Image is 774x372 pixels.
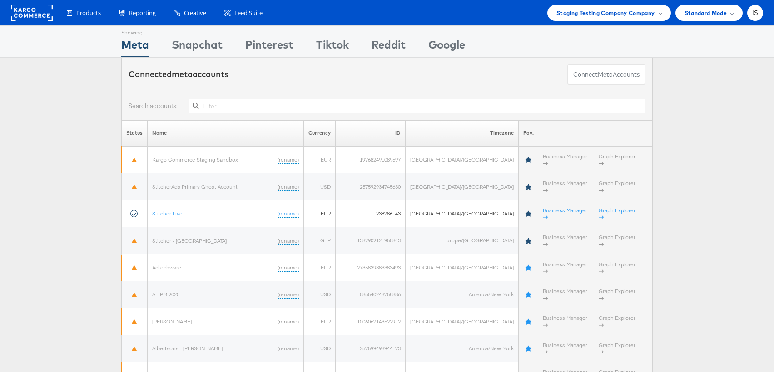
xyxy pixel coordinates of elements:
a: Graph Explorer [599,206,635,220]
th: Status [122,120,148,146]
div: Connected accounts [129,69,228,80]
a: (rename) [278,237,299,245]
a: Business Manager [543,341,587,355]
a: AE PM 2020 [152,291,179,298]
td: [GEOGRAPHIC_DATA]/[GEOGRAPHIC_DATA] [405,146,518,173]
a: Graph Explorer [599,287,635,301]
td: EUR [303,146,335,173]
a: StitcherAds Primary Ghost Account [152,183,238,190]
a: (rename) [278,318,299,325]
button: ConnectmetaAccounts [567,64,645,85]
td: USD [303,335,335,362]
td: EUR [303,200,335,227]
a: Kargo Commerce Staging Sandbox [152,156,238,163]
a: Graph Explorer [599,260,635,274]
td: USD [303,173,335,200]
td: USD [303,281,335,308]
a: Business Manager [543,287,587,301]
a: Business Manager [543,180,587,194]
td: 585540248758886 [335,281,405,308]
div: Tiktok [316,37,349,57]
a: (rename) [278,264,299,271]
a: Albertsons - [PERSON_NAME] [152,344,223,351]
span: Products [76,9,101,17]
td: [GEOGRAPHIC_DATA]/[GEOGRAPHIC_DATA] [405,200,518,227]
a: [PERSON_NAME] [152,318,192,324]
td: 257592934745630 [335,173,405,200]
th: Name [148,120,304,146]
span: Staging Testing Company Company [556,8,655,18]
div: Pinterest [245,37,293,57]
a: (rename) [278,344,299,352]
a: Graph Explorer [599,180,635,194]
td: 197682491089597 [335,146,405,173]
a: Stitcher - [GEOGRAPHIC_DATA] [152,237,227,244]
td: America/New_York [405,335,518,362]
td: 238786143 [335,200,405,227]
td: EUR [303,254,335,281]
span: meta [172,69,193,79]
div: Google [428,37,465,57]
a: Business Manager [543,152,587,166]
span: IS [752,10,759,16]
th: Currency [303,120,335,146]
div: Snapchat [172,37,223,57]
a: Graph Explorer [599,233,635,247]
a: Business Manager [543,233,587,247]
th: Timezone [405,120,518,146]
div: Reddit [372,37,406,57]
span: Reporting [129,9,156,17]
span: Creative [184,9,206,17]
th: ID [335,120,405,146]
a: Business Manager [543,260,587,274]
a: (rename) [278,183,299,191]
td: [GEOGRAPHIC_DATA]/[GEOGRAPHIC_DATA] [405,308,518,335]
a: Graph Explorer [599,152,635,166]
td: 1382902121955843 [335,227,405,254]
td: America/New_York [405,281,518,308]
a: Adtechware [152,264,181,270]
a: (rename) [278,291,299,299]
a: (rename) [278,210,299,217]
span: Standard Mode [685,8,727,18]
td: [GEOGRAPHIC_DATA]/[GEOGRAPHIC_DATA] [405,254,518,281]
span: meta [598,70,613,79]
div: Meta [121,37,149,57]
td: 257599498944173 [335,335,405,362]
td: 1006067143522912 [335,308,405,335]
td: [GEOGRAPHIC_DATA]/[GEOGRAPHIC_DATA] [405,173,518,200]
div: Showing [121,26,149,37]
a: (rename) [278,156,299,164]
span: Feed Suite [234,9,263,17]
td: GBP [303,227,335,254]
td: Europe/[GEOGRAPHIC_DATA] [405,227,518,254]
a: Graph Explorer [599,341,635,355]
input: Filter [189,99,645,113]
a: Business Manager [543,314,587,328]
td: EUR [303,308,335,335]
a: Stitcher Live [152,210,183,216]
a: Business Manager [543,206,587,220]
a: Graph Explorer [599,314,635,328]
td: 2735839383383493 [335,254,405,281]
